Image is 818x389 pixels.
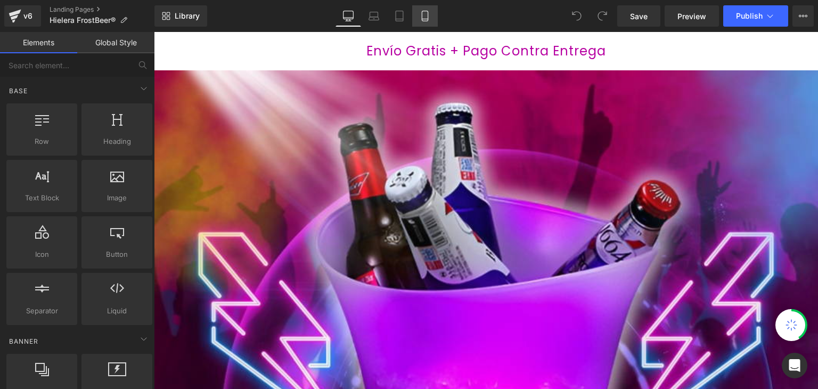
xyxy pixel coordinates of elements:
[21,9,35,23] div: v6
[8,336,39,346] span: Banner
[677,11,706,22] span: Preview
[10,192,74,204] span: Text Block
[85,192,149,204] span: Image
[4,5,41,27] a: v6
[10,305,74,317] span: Separator
[10,136,74,147] span: Row
[212,10,452,28] span: Envío Gratis + Pago Contra Entrega
[387,5,412,27] a: Tablet
[8,86,29,96] span: Base
[782,353,807,378] div: Open Intercom Messenger
[10,249,74,260] span: Icon
[85,249,149,260] span: Button
[336,5,361,27] a: Desktop
[665,5,719,27] a: Preview
[154,5,207,27] a: New Library
[175,11,200,21] span: Library
[592,5,613,27] button: Redo
[50,5,154,14] a: Landing Pages
[566,5,587,27] button: Undo
[50,16,116,25] span: Hielera FrostBeer®
[792,5,814,27] button: More
[361,5,387,27] a: Laptop
[77,32,154,53] a: Global Style
[85,136,149,147] span: Heading
[723,5,788,27] button: Publish
[412,5,438,27] a: Mobile
[85,305,149,317] span: Liquid
[736,12,763,20] span: Publish
[630,11,648,22] span: Save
